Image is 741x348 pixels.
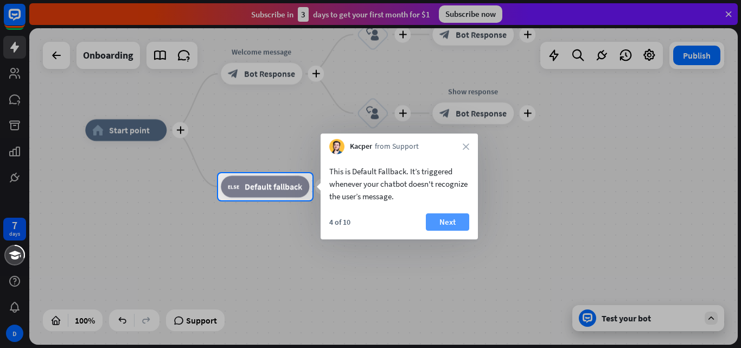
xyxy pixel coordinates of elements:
[329,217,350,227] div: 4 of 10
[463,143,469,150] i: close
[426,213,469,231] button: Next
[350,141,372,152] span: Kacper
[329,165,469,203] div: This is Default Fallback. It’s triggered whenever your chatbot doesn't recognize the user’s message.
[9,4,41,37] button: Open LiveChat chat widget
[245,181,302,192] span: Default fallback
[375,141,419,152] span: from Support
[228,181,239,192] i: block_fallback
